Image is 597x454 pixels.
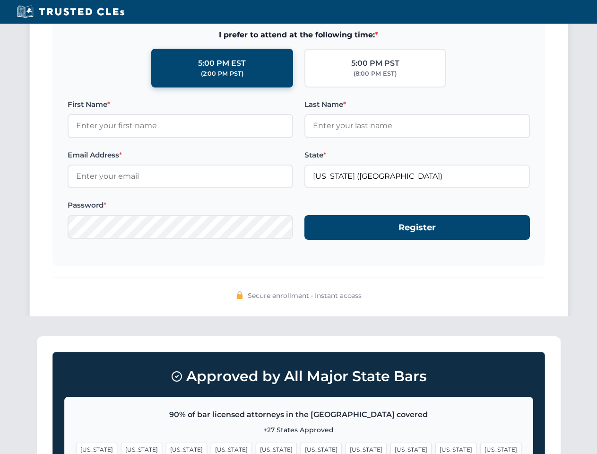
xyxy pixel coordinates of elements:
[351,57,399,70] div: 5:00 PM PST
[68,149,293,161] label: Email Address
[198,57,246,70] div: 5:00 PM EST
[236,291,243,299] img: 🔒
[14,5,127,19] img: Trusted CLEs
[304,215,530,240] button: Register
[76,409,521,421] p: 90% of bar licensed attorneys in the [GEOGRAPHIC_DATA] covered
[354,69,397,79] div: (8:00 PM EST)
[201,69,243,79] div: (2:00 PM PST)
[304,114,530,138] input: Enter your last name
[68,29,530,41] span: I prefer to attend at the following time:
[68,165,293,188] input: Enter your email
[304,165,530,188] input: Washington (WA)
[68,114,293,138] input: Enter your first name
[76,425,521,435] p: +27 States Approved
[304,99,530,110] label: Last Name
[64,364,533,389] h3: Approved by All Major State Bars
[304,149,530,161] label: State
[68,200,293,211] label: Password
[248,290,362,301] span: Secure enrollment • Instant access
[68,99,293,110] label: First Name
